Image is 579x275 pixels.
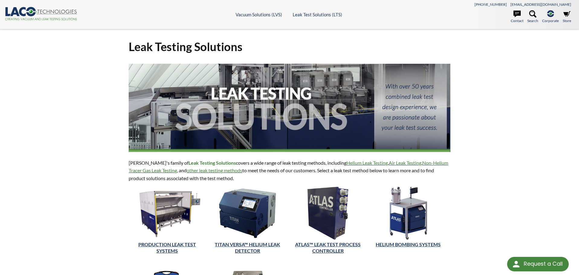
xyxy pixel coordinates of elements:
[295,241,361,254] a: ATLAS™ Leak Test Process Controller
[511,10,523,24] a: Contact
[527,10,538,24] a: Search
[474,2,507,7] a: [PHONE_NUMBER]
[389,160,421,166] a: Air Leak Testing
[542,18,559,24] span: Corporate
[346,160,388,166] a: Helium Leak Testing
[293,12,342,17] a: Leak Test Solutions (LTS)
[510,2,571,7] a: [EMAIL_ADDRESS][DOMAIN_NAME]
[511,259,521,269] img: round button
[507,257,569,271] div: Request a Call
[188,160,236,166] strong: Leak Testing Solutions
[209,187,286,240] img: TITAN VERSA™ Helium Leak Detector
[563,10,571,24] a: Store
[236,12,282,17] a: Vacuum Solutions (LVS)
[524,257,563,271] div: Request a Call
[215,241,280,254] a: TITAN VERSA™ Helium Leak Detector
[129,159,450,182] p: [PERSON_NAME]'s family of covers a wide range of leak testing methods, including , , , and to mee...
[389,187,428,240] img: Helium Bombing System
[129,64,450,152] img: Header Image: Leak Testing Solutions
[129,187,205,240] img: Production Leak Test Systems Category
[376,241,441,247] a: Helium Bombing Systems
[129,39,450,54] h1: Leak Testing Solutions
[138,241,196,254] a: PRODUCTION LEAK TEST SYSTEMS
[307,187,348,240] img: ATLAS™ Leak Test Process Controller
[187,167,242,173] a: other leak testing methods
